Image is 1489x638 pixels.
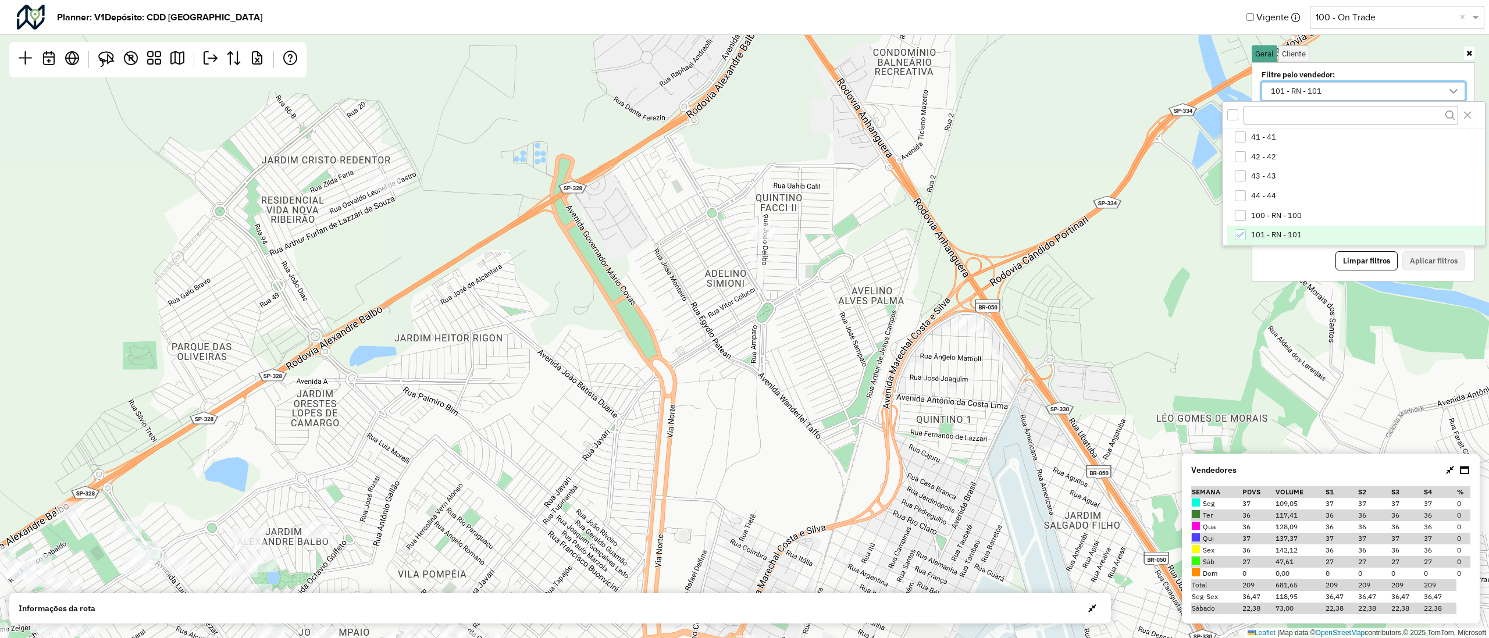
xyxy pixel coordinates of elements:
span: 44 - 44 [1251,191,1276,201]
a: Exportar frequência em lote [245,47,269,73]
td: 22,38 [1325,603,1358,614]
td: 73,00 [1275,603,1325,614]
td: 36 [1358,509,1391,521]
td: 0 [1456,521,1470,533]
em: Exibir rótulo [124,51,138,65]
td: 209 [1391,579,1424,591]
td: 37 [1358,533,1391,544]
span: 42 - 42 [1251,152,1276,162]
a: Roteirizar planner [166,47,189,73]
td: Sex [1191,544,1242,556]
div: 17129286 - HALINE RODRIGUES SEG [122,557,151,575]
td: 37 [1423,533,1456,544]
td: 36 [1423,509,1456,521]
a: Planner D+1 ou D-1 [37,47,60,73]
td: 0,00 [1275,568,1325,579]
li: 100 - RN - 100 [1227,206,1485,226]
button: Close [1458,106,1477,124]
th: % total clientes quinzenais [1456,486,1470,498]
div: 17132113 - JOSEFA NEDJANE FERNA [56,501,85,519]
div: 17135312 - LARISSA APARECIDA GO [44,584,73,601]
div: 17196750 - JEFERSON SOARES DA S [243,584,272,601]
a: Iniciar novo planner [14,47,37,73]
td: 36 [1423,521,1456,533]
li: 43 - 43 [1227,166,1485,186]
span: 100 - RN - 100 [1251,211,1302,220]
th: PDVs [1242,486,1275,498]
span: R [128,53,134,62]
td: 36 [1242,544,1275,556]
div: All items unselected [1227,109,1238,120]
div: 17131858 - ADEMIR BOGAR [233,528,262,546]
span: Clear all [1460,10,1470,24]
li: 41 - 41 [1227,127,1485,147]
div: Vigente [1246,5,1484,30]
td: 36 [1391,544,1424,556]
td: 0 [1358,568,1391,579]
a: Gabarito [143,47,166,73]
div: Map data © contributors,© 2025 TomTom, Microsoft [1245,628,1489,638]
strong: Depósito: CDD [GEOGRAPHIC_DATA] [105,10,262,24]
td: 142,12 [1275,544,1325,556]
td: 36 [1358,521,1391,533]
td: 36 [1325,544,1358,556]
div: 17136732 - BAR JC [6,562,35,579]
td: 0 [1391,568,1424,579]
li: 44 - 44 [1227,186,1485,206]
div: 17122917 - JOAO BATISTA TEIXEIR [70,619,99,637]
td: 36 [1391,509,1424,521]
div: 17138627 - SHEILA APARECIDA PER [249,555,278,572]
td: 36,47 [1242,591,1275,603]
td: Seg-Sex [1191,591,1242,603]
li: 42 - 42 [1227,147,1485,167]
div: 17134664 - MARCELO CAIXE DO NAS [235,533,264,550]
td: 0 [1456,556,1470,568]
td: 37 [1325,498,1358,509]
div: 17129194 - MARIA APARECIDA BENE [54,573,83,591]
td: 22,38 [1358,603,1391,614]
td: 36 [1391,521,1424,533]
span: Geral [1255,50,1274,58]
span: 101 - RN - 101 [1251,230,1302,240]
span: | [1277,629,1279,637]
a: Exportar planner [199,47,222,73]
a: Ocultar filtros [1464,47,1474,60]
td: 27 [1242,556,1275,568]
li: 101 - RN - 101 [1227,226,1485,245]
td: 37 [1242,498,1275,509]
td: 0 [1456,533,1470,544]
div: 17147290 - 30.188.085 AMANDA SOUSA DE OLIVEIRA [7,561,36,579]
td: 36 [1358,544,1391,556]
td: 36 [1325,521,1358,533]
div: 17199056 - CASSIUS MARCELO GOUL [159,557,188,575]
strong: Vendedores [1191,464,1237,476]
td: 27 [1423,556,1456,568]
th: S1 [1325,486,1358,498]
td: 681,65 [1275,579,1325,591]
td: Seg [1191,498,1242,509]
td: 37 [1423,498,1456,509]
td: 128,09 [1275,521,1325,533]
td: 36,47 [1325,591,1358,603]
td: 37 [1391,533,1424,544]
div: 17147303 - 57.360.952 ANA MARIA GANAQUI SABATINA PA [369,174,398,191]
td: 22,38 [1242,603,1275,614]
div: 17180200 - ANDREIA GRACIANO DA [954,315,984,332]
td: Dom [1191,568,1242,579]
td: 22,38 [1391,603,1424,614]
strong: Planner: V1 [57,10,105,24]
div: 17132232 - ROMILDO FERREIRA DA [6,594,35,611]
td: 37 [1242,533,1275,544]
td: 27 [1358,556,1391,568]
td: 37 [1325,533,1358,544]
td: 209 [1242,579,1275,591]
td: Total [1191,579,1242,591]
li: 102 - RN - 102 [1227,245,1485,265]
td: 209 [1423,579,1456,591]
div: 17110648 - MERCEARIA BONARELI L [302,522,331,540]
td: 0 [1242,568,1275,579]
th: Semana [1191,486,1242,498]
th: Volume [1275,486,1325,498]
td: Ter [1191,509,1242,521]
div: 17185892 - JOSE CARLOS TULINI M [113,521,142,539]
